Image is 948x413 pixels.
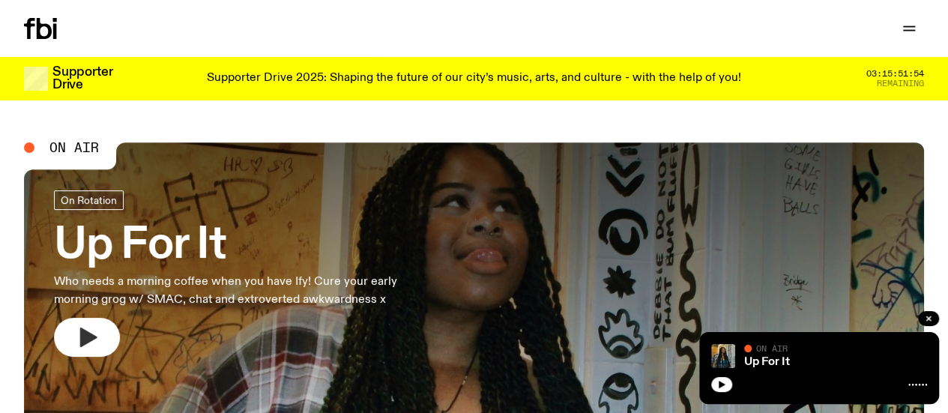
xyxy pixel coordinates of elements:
span: 03:15:51:54 [866,70,924,78]
a: Up For ItWho needs a morning coffee when you have Ify! Cure your early morning grog w/ SMAC, chat... [54,190,438,357]
a: Up For It [744,356,790,368]
p: Who needs a morning coffee when you have Ify! Cure your early morning grog w/ SMAC, chat and extr... [54,273,438,309]
span: Remaining [877,79,924,88]
h3: Up For It [54,225,438,267]
span: On Rotation [61,195,117,206]
span: On Air [756,343,788,353]
h3: Supporter Drive [52,66,112,91]
p: Supporter Drive 2025: Shaping the future of our city’s music, arts, and culture - with the help o... [207,72,741,85]
a: On Rotation [54,190,124,210]
span: On Air [49,141,99,154]
img: Ify - a Brown Skin girl with black braided twists, looking up to the side with her tongue stickin... [711,344,735,368]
